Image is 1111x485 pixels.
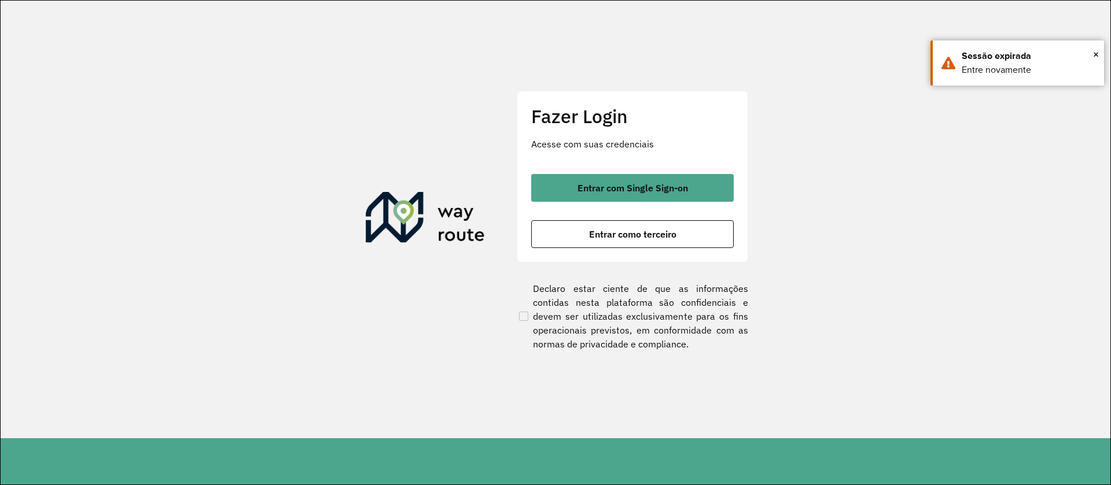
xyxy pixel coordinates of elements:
h2: Fazer Login [531,105,734,127]
p: Acesse com suas credenciais [531,137,734,151]
button: button [531,220,734,248]
img: Roteirizador AmbevTech [366,192,485,247]
button: button [531,174,734,202]
button: Close [1093,46,1099,63]
label: Declaro estar ciente de que as informações contidas nesta plataforma são confidenciais e devem se... [517,282,748,351]
div: Sessão expirada [962,49,1095,63]
span: Entrar como terceiro [589,229,676,239]
span: Entrar com Single Sign-on [577,183,688,192]
div: Entre novamente [962,63,1095,77]
span: × [1093,46,1099,63]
